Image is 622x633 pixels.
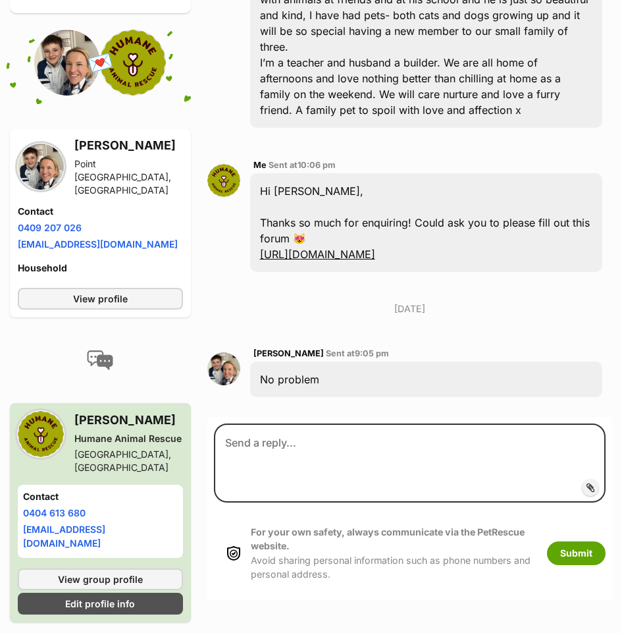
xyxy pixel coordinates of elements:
[87,350,113,370] img: conversation-icon-4a6f8262b818ee0b60e3300018af0b2d0b884aa5de6e9bcb8d3d4eeb1a70a7c4.svg
[250,362,603,397] div: No problem
[18,411,64,457] img: Humane Animal Rescue profile pic
[34,30,100,96] img: Lorie Lillingston profile pic
[23,524,105,549] a: [EMAIL_ADDRESS][DOMAIN_NAME]
[18,205,183,218] h4: Contact
[547,541,606,565] button: Submit
[74,136,183,155] h3: [PERSON_NAME]
[207,302,613,316] p: [DATE]
[74,157,183,197] div: Point [GEOGRAPHIC_DATA], [GEOGRAPHIC_DATA]
[86,49,115,77] span: 💌
[260,248,375,261] a: [URL][DOMAIN_NAME]
[355,348,389,358] span: 9:05 pm
[269,160,336,170] span: Sent at
[100,30,166,96] img: Humane Animal Rescue profile pic
[23,490,178,503] h4: Contact
[18,261,183,275] h4: Household
[207,352,240,385] img: Lorie Lillingston profile pic
[18,593,183,615] a: Edit profile info
[74,411,183,429] h3: [PERSON_NAME]
[251,526,525,551] strong: For your own safety, always communicate via the PetRescue website.
[326,348,389,358] span: Sent at
[74,432,183,445] div: Humane Animal Rescue
[18,222,82,233] a: 0409 207 026
[251,525,534,581] p: Avoid sharing personal information such as phone numbers and personal address.
[18,238,178,250] a: [EMAIL_ADDRESS][DOMAIN_NAME]
[73,292,128,306] span: View profile
[207,164,240,197] img: Tianna Kundert profile pic
[253,348,324,358] span: [PERSON_NAME]
[250,173,603,272] div: Hi [PERSON_NAME], Thanks so much for enquiring! Could ask you to please fill out this forum 😻
[253,160,267,170] span: Me
[298,160,336,170] span: 10:06 pm
[23,507,86,518] a: 0404 613 680
[74,448,183,474] div: [GEOGRAPHIC_DATA], [GEOGRAPHIC_DATA]
[65,597,135,611] span: Edit profile info
[18,568,183,590] a: View group profile
[58,572,143,586] span: View group profile
[18,288,183,310] a: View profile
[18,144,64,190] img: Lorie Lillingston profile pic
